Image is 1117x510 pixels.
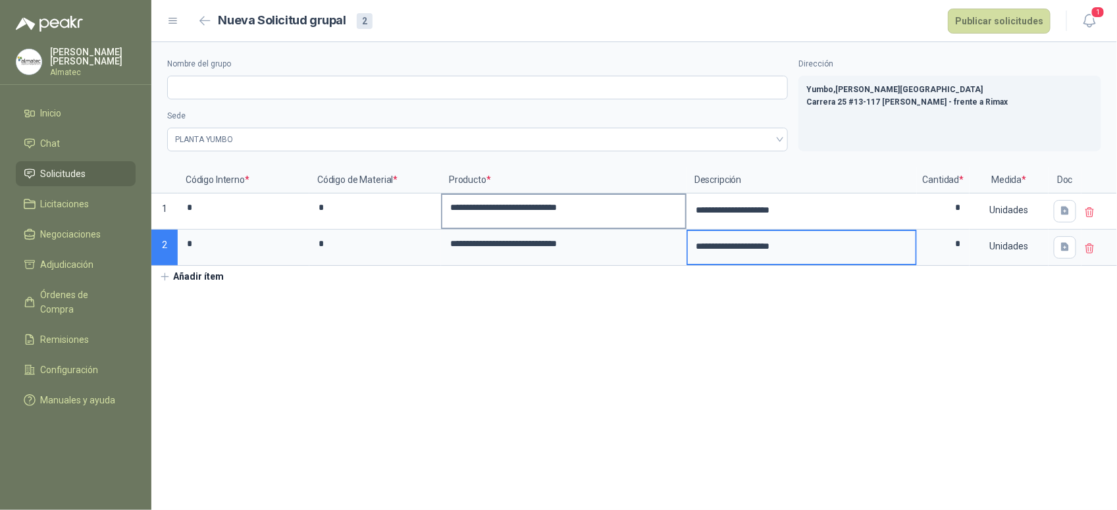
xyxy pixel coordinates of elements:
span: Remisiones [41,332,90,347]
p: [PERSON_NAME] [PERSON_NAME] [50,47,136,66]
a: Remisiones [16,327,136,352]
span: Manuales y ayuda [41,393,116,407]
span: Adjudicación [41,257,94,272]
div: Unidades [971,195,1047,225]
span: Chat [41,136,61,151]
span: Órdenes de Compra [41,288,123,317]
label: Nombre del grupo [167,58,788,70]
p: Código Interno [178,167,309,193]
a: Chat [16,131,136,156]
span: Inicio [41,106,62,120]
a: Solicitudes [16,161,136,186]
a: Configuración [16,357,136,382]
p: Producto [441,167,687,193]
p: Medida [970,167,1049,193]
span: Solicitudes [41,166,86,181]
p: Yumbo , [PERSON_NAME][GEOGRAPHIC_DATA] [806,84,1093,96]
div: Unidades [971,231,1047,261]
a: Manuales y ayuda [16,388,136,413]
button: 1 [1078,9,1101,33]
p: Descripción [687,167,917,193]
p: 2 [151,230,178,266]
img: Company Logo [16,49,41,74]
img: Logo peakr [16,16,83,32]
div: 2 [357,13,373,29]
a: Inicio [16,101,136,126]
a: Adjudicación [16,252,136,277]
span: Configuración [41,363,99,377]
span: PLANTA YUMBO [175,130,780,149]
span: Negociaciones [41,227,101,242]
a: Licitaciones [16,191,136,217]
button: Publicar solicitudes [948,9,1051,34]
p: 1 [151,193,178,230]
p: Almatec [50,68,136,76]
h2: Nueva Solicitud grupal [219,11,346,30]
a: Órdenes de Compra [16,282,136,322]
p: Carrera 25 #13-117 [PERSON_NAME] - frente a Rimax [806,96,1093,109]
span: 1 [1091,6,1105,18]
label: Dirección [798,58,1101,70]
label: Sede [167,110,788,122]
p: Cantidad [917,167,970,193]
a: Negociaciones [16,222,136,247]
p: Código de Material [309,167,441,193]
span: Licitaciones [41,197,90,211]
button: Añadir ítem [151,266,232,288]
p: Doc [1049,167,1081,193]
